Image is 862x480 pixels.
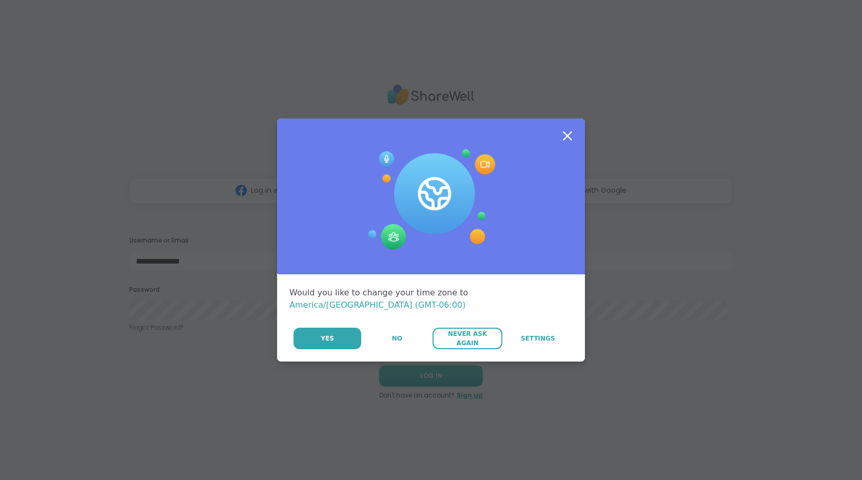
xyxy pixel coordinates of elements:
a: Settings [503,328,573,349]
span: No [392,334,402,343]
span: Yes [321,334,334,343]
button: Yes [293,328,361,349]
button: No [362,328,432,349]
button: Never Ask Again [433,328,502,349]
img: Session Experience [367,149,495,250]
span: America/[GEOGRAPHIC_DATA] (GMT-06:00) [289,300,466,310]
span: Never Ask Again [438,329,497,348]
div: Would you like to change your time zone to [289,287,573,311]
span: Settings [521,334,555,343]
